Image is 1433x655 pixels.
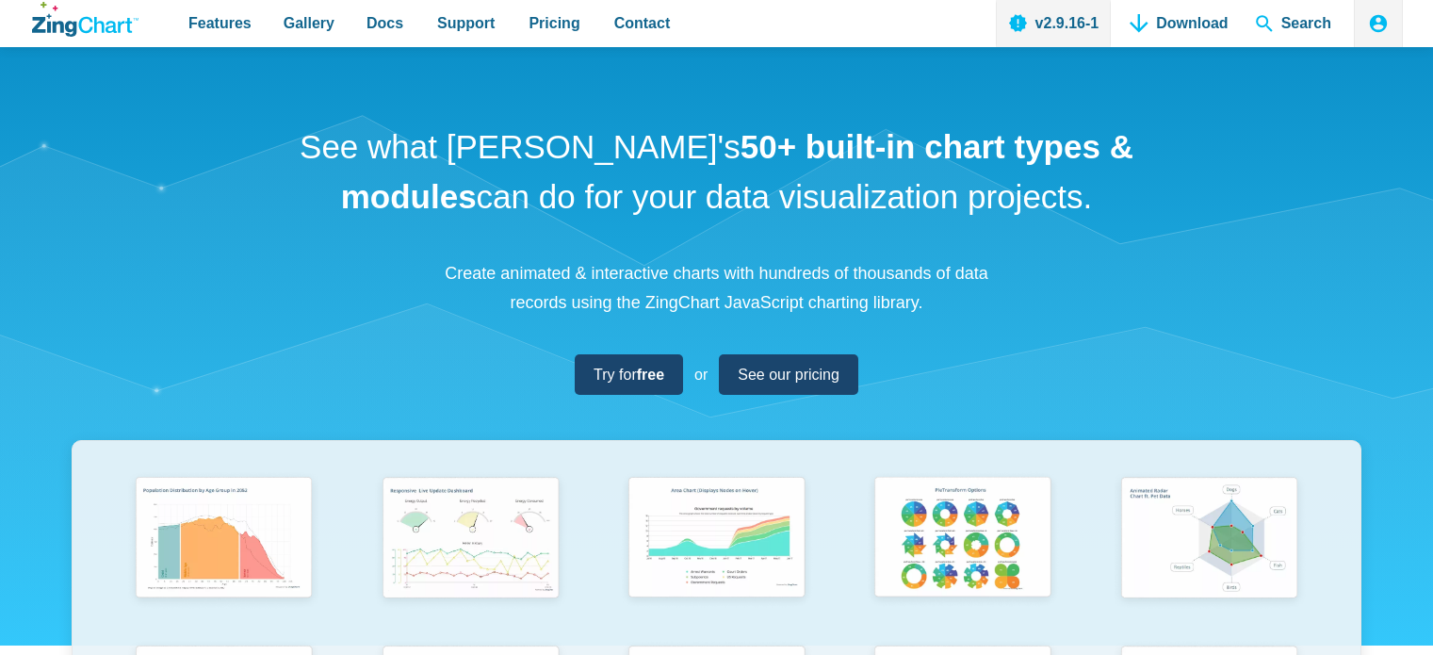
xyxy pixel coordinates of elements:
a: Try forfree [575,354,683,395]
img: Population Distribution by Age Group in 2052 [125,469,322,610]
span: Contact [614,10,671,36]
img: Area Chart (Displays Nodes on Hover) [618,469,815,610]
img: Responsive Live Update Dashboard [372,469,569,610]
span: or [694,362,708,387]
strong: 50+ built-in chart types & modules [341,128,1133,215]
strong: free [637,367,664,383]
a: ZingChart Logo. Click to return to the homepage [32,2,138,37]
a: Animated Radar Chart ft. Pet Data [1086,469,1332,638]
span: Features [188,10,252,36]
a: See our pricing [719,354,858,395]
a: Responsive Live Update Dashboard [347,469,593,638]
span: Try for [594,362,664,387]
span: Support [437,10,495,36]
a: Population Distribution by Age Group in 2052 [101,469,347,638]
span: Docs [366,10,403,36]
span: Pricing [529,10,579,36]
a: Pie Transform Options [839,469,1085,638]
h1: See what [PERSON_NAME]'s can do for your data visualization projects. [293,123,1141,221]
span: See our pricing [738,362,839,387]
img: Animated Radar Chart ft. Pet Data [1111,469,1308,610]
span: Gallery [284,10,334,36]
p: Create animated & interactive charts with hundreds of thousands of data records using the ZingCha... [434,259,1000,317]
img: Pie Transform Options [864,469,1061,610]
a: Area Chart (Displays Nodes on Hover) [594,469,839,638]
